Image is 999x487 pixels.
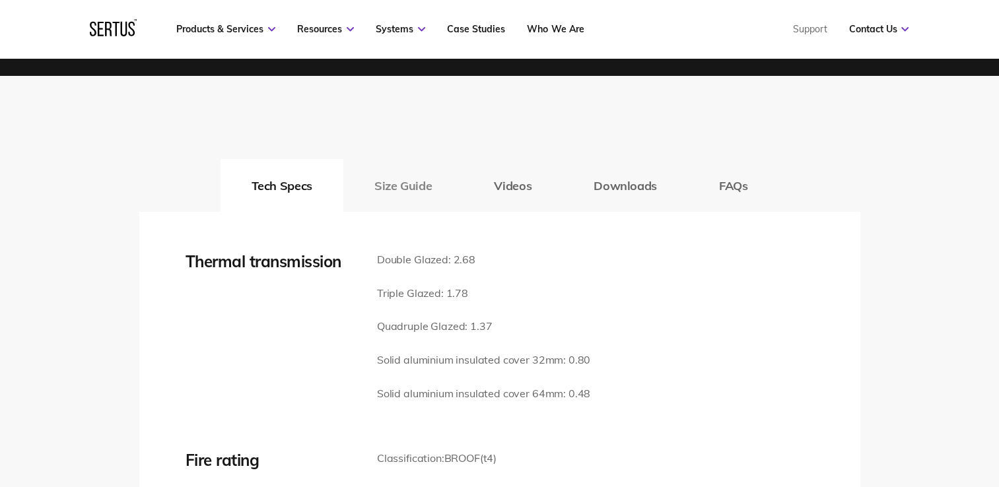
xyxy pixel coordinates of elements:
p: Triple Glazed: 1.78 [377,285,590,302]
iframe: Chat Widget [762,335,999,487]
button: FAQs [688,159,779,212]
button: Size Guide [343,159,463,212]
a: Support [792,23,827,35]
p: Quadruple Glazed: 1.37 [377,318,590,335]
div: Thermal transmission [186,251,357,271]
p: Classification: [377,450,559,467]
a: Case Studies [447,23,505,35]
button: Videos [463,159,563,212]
span: B [444,451,451,465]
button: Downloads [563,159,688,212]
span: (t4) [480,451,497,465]
a: Who We Are [527,23,584,35]
a: Contact Us [848,23,909,35]
span: ROOF [451,451,479,465]
p: Solid aluminium insulated cover 32mm: 0.80 [377,352,590,369]
a: Products & Services [176,23,275,35]
p: Double Glazed: 2.68 [377,251,590,269]
a: Systems [376,23,425,35]
p: Solid aluminium insulated cover 64mm: 0.48 [377,385,590,403]
a: Resources [297,23,354,35]
div: Fire rating [186,450,357,470]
